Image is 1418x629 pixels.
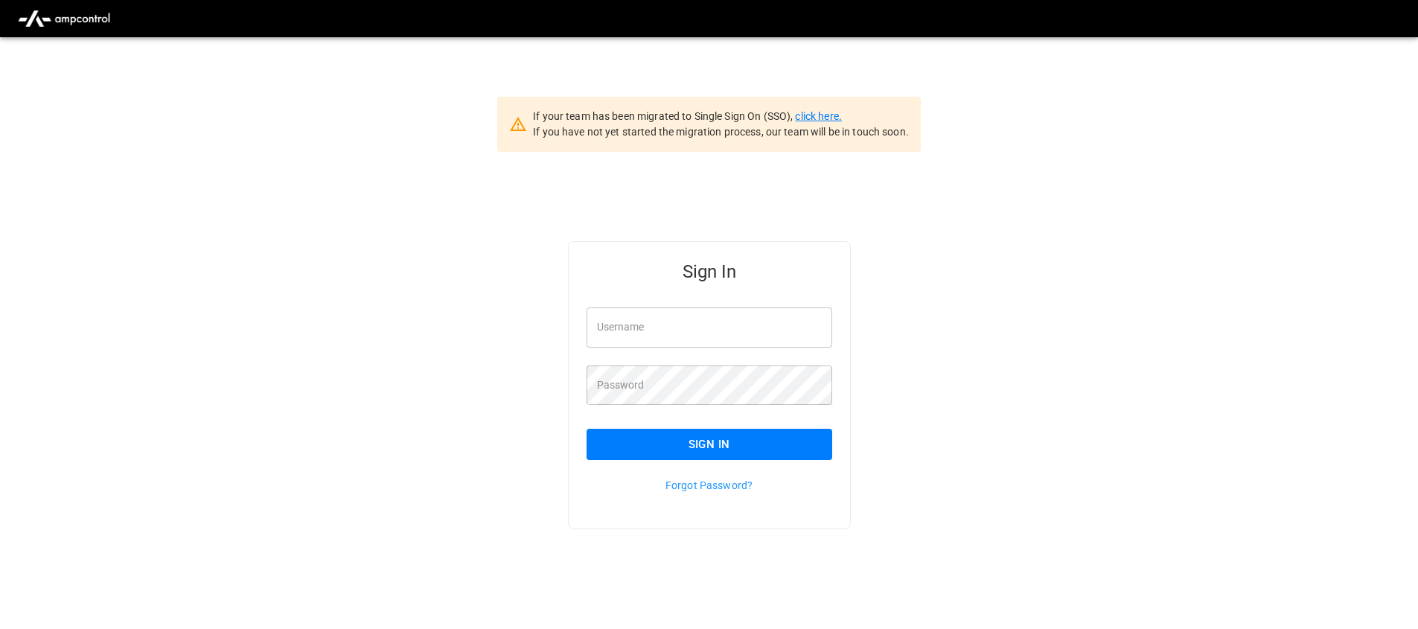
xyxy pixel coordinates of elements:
[587,260,832,284] h5: Sign In
[587,429,832,460] button: Sign In
[12,4,116,33] img: ampcontrol.io logo
[533,126,909,138] span: If you have not yet started the migration process, our team will be in touch soon.
[795,110,841,122] a: click here.
[533,110,795,122] span: If your team has been migrated to Single Sign On (SSO),
[587,478,832,493] p: Forgot Password?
